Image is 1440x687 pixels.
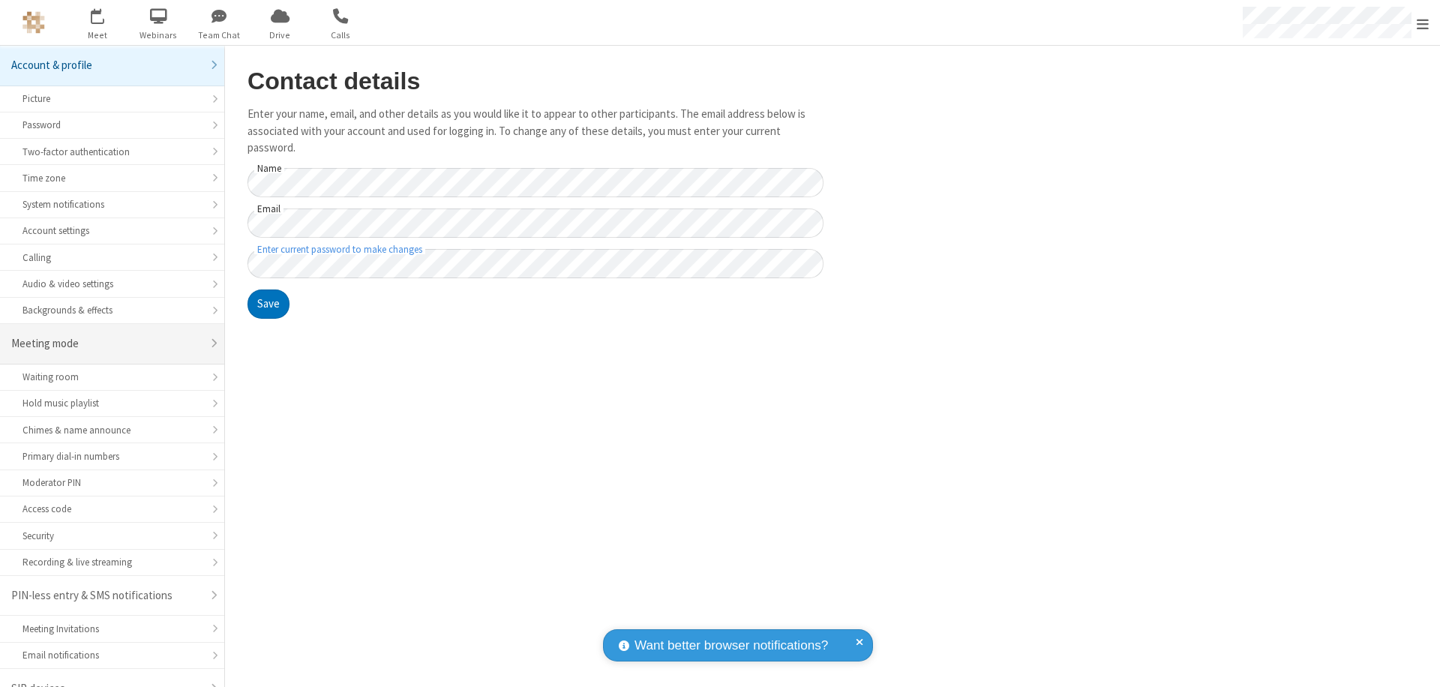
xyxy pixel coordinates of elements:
[22,145,202,159] div: Two-factor authentication
[191,28,247,42] span: Team Chat
[22,502,202,516] div: Access code
[22,303,202,317] div: Backgrounds & effects
[130,28,187,42] span: Webinars
[22,277,202,291] div: Audio & video settings
[247,289,289,319] button: Save
[22,118,202,132] div: Password
[22,370,202,384] div: Waiting room
[22,171,202,185] div: Time zone
[22,91,202,106] div: Picture
[22,250,202,265] div: Calling
[247,249,823,278] input: Enter current password to make changes
[22,475,202,490] div: Moderator PIN
[11,335,202,352] div: Meeting mode
[22,223,202,238] div: Account settings
[22,396,202,410] div: Hold music playlist
[313,28,369,42] span: Calls
[11,57,202,74] div: Account & profile
[11,587,202,604] div: PIN-less entry & SMS notifications
[22,648,202,662] div: Email notifications
[634,636,828,655] span: Want better browser notifications?
[101,8,111,19] div: 1
[22,529,202,543] div: Security
[22,197,202,211] div: System notifications
[1402,648,1429,676] iframe: Chat
[22,449,202,463] div: Primary dial-in numbers
[247,208,823,238] input: Email
[22,622,202,636] div: Meeting Invitations
[247,106,823,157] p: Enter your name, email, and other details as you would like it to appear to other participants. T...
[22,423,202,437] div: Chimes & name announce
[70,28,126,42] span: Meet
[22,555,202,569] div: Recording & live streaming
[252,28,308,42] span: Drive
[247,68,823,94] h2: Contact details
[22,11,45,34] img: QA Selenium DO NOT DELETE OR CHANGE
[247,168,823,197] input: Name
